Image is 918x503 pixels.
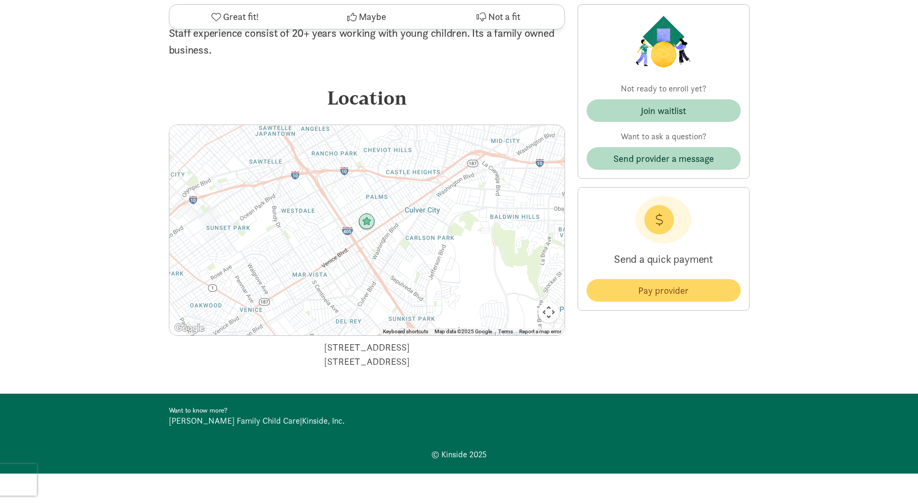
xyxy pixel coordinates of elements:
[169,84,565,112] div: Location
[641,104,686,118] div: Join waitlist
[169,340,565,368] div: [STREET_ADDRESS]
[172,322,207,335] a: Open this area in Google Maps (opens a new window)
[169,25,565,58] p: Staff experience consist of 20+ years working with young children. Its a family owned business.
[613,151,714,166] span: Send provider a message
[587,99,741,122] button: Join waitlist
[169,448,750,461] div: © Kinside 2025
[435,329,492,334] span: Map data ©2025 Google
[587,243,741,275] p: Send a quick payment
[169,415,453,427] div: |
[432,5,564,29] button: Not a fit
[587,130,741,143] p: Want to ask a question?
[359,10,386,24] span: Maybe
[538,302,559,323] button: Map camera controls
[383,328,428,335] button: Keyboard shortcuts
[638,283,689,297] span: Pay provider
[519,329,561,334] a: Report a map error
[169,415,300,426] a: [PERSON_NAME] Family Child Care
[169,406,227,415] strong: Want to know more?
[169,354,565,368] div: [STREET_ADDRESS]
[587,83,741,95] p: Not ready to enroll yet?
[488,10,520,24] span: Not a fit
[172,322,207,335] img: Google
[587,147,741,170] button: Send provider a message
[633,13,694,70] img: Provider logo
[223,10,259,24] span: Great fit!
[498,329,513,334] a: Terms (opens in new tab)
[302,415,345,426] a: Kinside, Inc.
[169,5,301,29] button: Great fit!
[301,5,432,29] button: Maybe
